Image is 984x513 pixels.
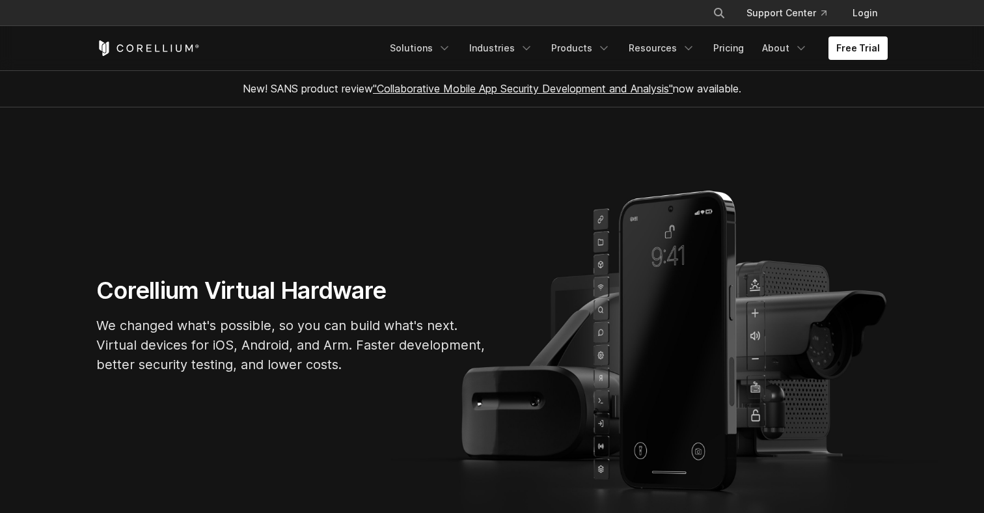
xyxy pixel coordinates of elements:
a: Corellium Home [96,40,200,56]
a: Login [842,1,888,25]
div: Navigation Menu [382,36,888,60]
span: New! SANS product review now available. [243,82,741,95]
a: Free Trial [828,36,888,60]
a: Solutions [382,36,459,60]
a: Support Center [736,1,837,25]
a: Resources [621,36,703,60]
div: Navigation Menu [697,1,888,25]
a: Products [543,36,618,60]
a: Pricing [705,36,752,60]
h1: Corellium Virtual Hardware [96,276,487,305]
a: About [754,36,815,60]
a: Industries [461,36,541,60]
a: "Collaborative Mobile App Security Development and Analysis" [373,82,673,95]
p: We changed what's possible, so you can build what's next. Virtual devices for iOS, Android, and A... [96,316,487,374]
button: Search [707,1,731,25]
